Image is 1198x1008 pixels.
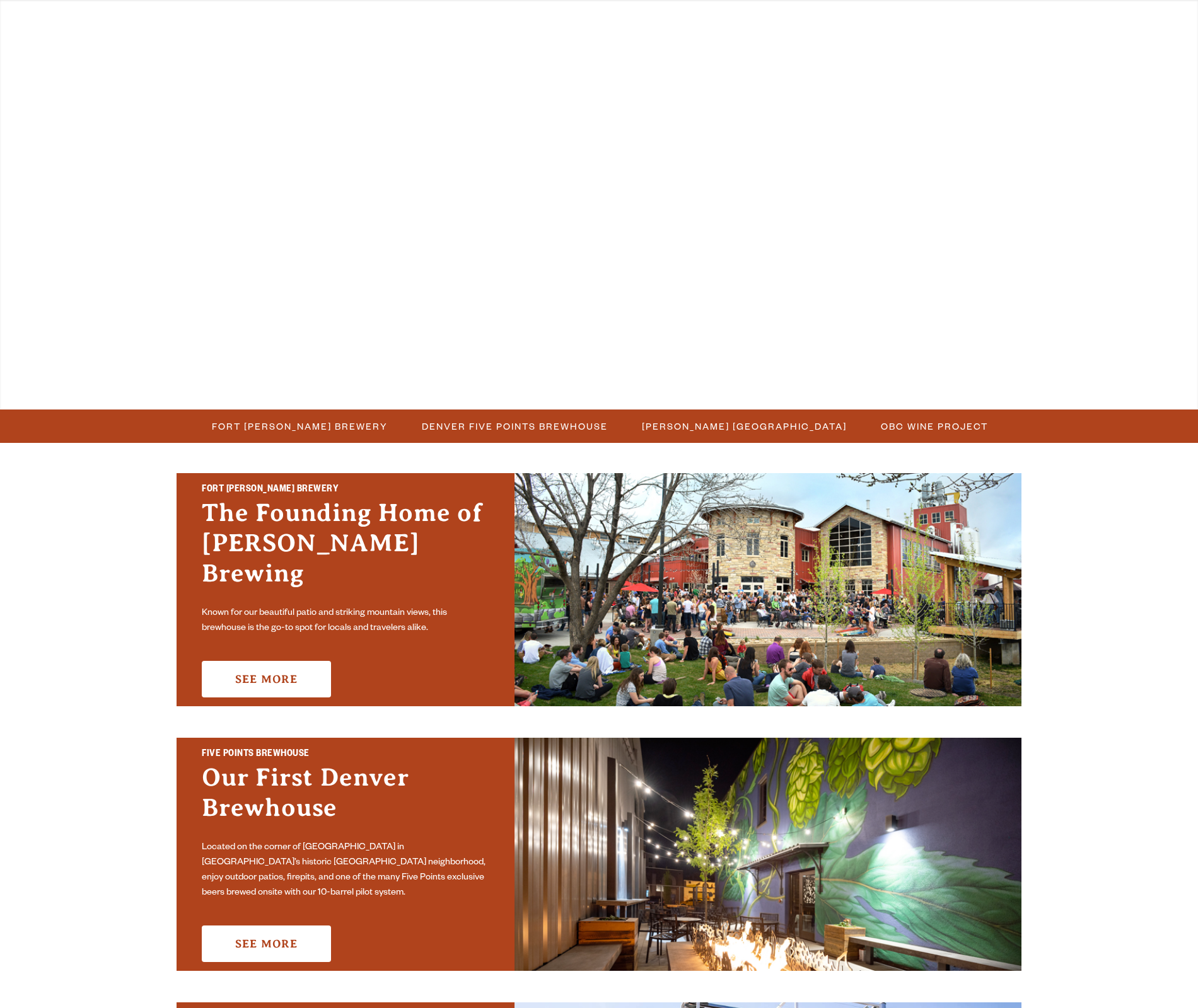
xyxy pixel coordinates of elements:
span: OBC Wine Project [881,417,988,435]
a: See More [202,925,331,962]
span: Our Story [685,30,757,40]
a: Gear [389,8,440,64]
a: Winery [489,8,556,64]
span: Winery [497,30,548,40]
a: [PERSON_NAME] [GEOGRAPHIC_DATA] [634,417,853,435]
span: Gear [397,30,432,40]
a: Taprooms [253,8,339,64]
h2: Five Points Brewhouse [202,747,489,763]
a: Beer Finder [928,8,1023,64]
span: Taprooms [262,30,331,40]
span: [PERSON_NAME] [GEOGRAPHIC_DATA] [642,417,847,435]
a: Our Story [677,8,765,64]
h3: The Founding Home of [PERSON_NAME] Brewing [202,498,489,601]
h3: Our First Denver Brewhouse [202,762,489,835]
a: Denver Five Points Brewhouse [414,417,614,435]
span: Impact [823,30,870,40]
a: Fort [PERSON_NAME] Brewery [204,417,394,435]
a: Impact [815,8,878,64]
a: OBC Wine Project [873,417,994,435]
span: Fort [PERSON_NAME] Brewery [212,417,388,435]
a: Odell Home [590,8,637,64]
span: Beer Finder [936,30,1015,40]
img: Promo Card Aria Label' [515,738,1021,971]
a: See More [202,661,331,697]
a: Beer [157,8,204,64]
span: Beer [165,30,196,40]
h2: Fort [PERSON_NAME] Brewery [202,482,489,498]
span: Denver Five Points Brewhouse [422,417,608,435]
p: Located on the corner of [GEOGRAPHIC_DATA] in [GEOGRAPHIC_DATA]’s historic [GEOGRAPHIC_DATA] neig... [202,840,489,901]
img: Fort Collins Brewery & Taproom' [515,473,1021,706]
p: Known for our beautiful patio and striking mountain views, this brewhouse is the go-to spot for l... [202,606,489,636]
